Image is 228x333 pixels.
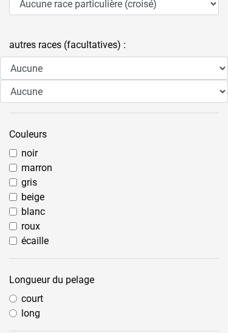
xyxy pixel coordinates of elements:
[21,190,44,205] label: beige
[21,175,37,190] label: gris
[9,295,17,303] input: court
[21,161,52,175] label: marron
[21,146,38,161] label: noir
[21,306,40,321] label: long
[21,292,43,306] label: court
[21,234,49,248] label: écaille
[21,219,40,234] label: roux
[21,205,45,219] label: blanc
[9,33,126,57] label: autres races (facultatives) :
[9,309,17,317] input: long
